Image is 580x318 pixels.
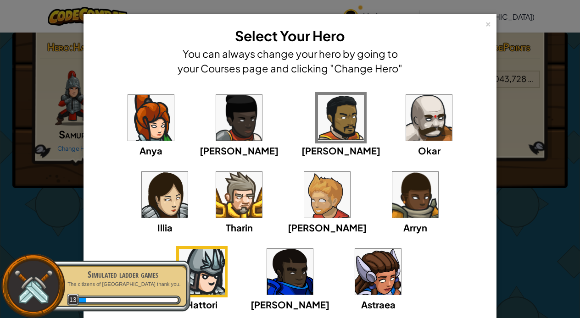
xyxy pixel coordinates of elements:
div: 223.0520658001186 XP until level 14 [86,298,178,302]
span: Anya [139,145,162,156]
img: portrait.png [216,172,262,218]
div: Simulated ladder games [65,268,181,281]
img: portrait.png [392,172,438,218]
img: portrait.png [179,249,225,295]
img: portrait.png [142,172,188,218]
img: portrait.png [267,249,313,295]
span: [PERSON_NAME] [251,299,329,310]
img: portrait.png [355,249,401,295]
span: Tharin [226,222,253,233]
span: Arryn [403,222,427,233]
img: portrait.png [406,95,452,141]
p: The citizens of [GEOGRAPHIC_DATA] thank you. [65,281,181,288]
span: Astraea [361,299,396,310]
img: portrait.png [318,95,364,141]
span: Hattori [186,299,217,310]
img: portrait.png [128,95,174,141]
span: [PERSON_NAME] [301,145,380,156]
h4: You can always change your hero by going to your Courses page and clicking "Change Hero" [175,46,405,76]
span: [PERSON_NAME] [200,145,279,156]
img: portrait.png [216,95,262,141]
div: × [485,18,491,27]
span: 13 [67,294,79,306]
h3: Select Your Hero [175,26,405,46]
span: Okar [418,145,441,156]
img: portrait.png [304,172,350,218]
span: [PERSON_NAME] [288,222,367,233]
img: swords.png [12,265,54,307]
div: 40.95345022158439 XP earned [77,298,86,302]
span: Illia [157,222,173,233]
